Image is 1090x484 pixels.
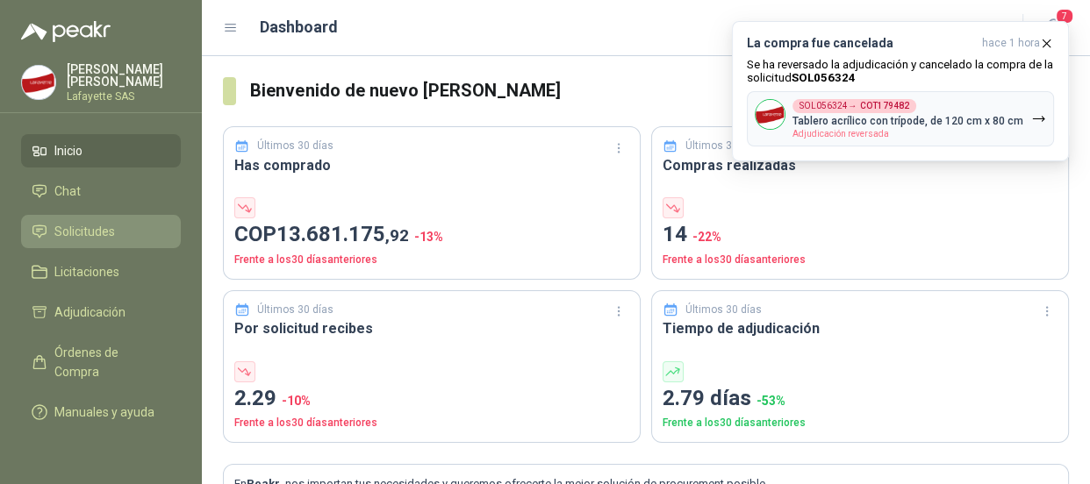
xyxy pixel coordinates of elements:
p: Se ha reversado la adjudicación y cancelado la compra de la solicitud [747,58,1054,84]
span: Órdenes de Compra [54,343,164,381]
div: SOL056324 → [792,99,916,113]
a: Chat [21,174,181,208]
p: Frente a los 30 días anteriores [234,252,629,268]
h3: Bienvenido de nuevo [PERSON_NAME] [250,77,1069,104]
p: Frente a los 30 días anteriores [663,415,1058,431]
span: Manuales y ayuda [54,402,154,422]
b: COT179482 [860,102,909,110]
h3: La compra fue cancelada [747,36,975,51]
h3: Tiempo de adjudicación [663,317,1058,339]
a: Manuales y ayuda [21,395,181,429]
h3: Compras realizadas [663,154,1058,176]
span: hace 1 hora [982,36,1040,51]
p: 2.79 días [663,382,1058,416]
a: Adjudicación [21,295,181,329]
p: [PERSON_NAME] [PERSON_NAME] [67,63,181,88]
span: Solicitudes [54,222,115,241]
p: COP [234,218,629,252]
span: -53 % [757,394,785,408]
span: ,92 [385,225,409,246]
p: 14 [663,218,1058,252]
b: SOL056324 [792,71,856,84]
a: Órdenes de Compra [21,336,181,388]
img: Company Logo [756,100,785,129]
p: Frente a los 30 días anteriores [234,415,629,431]
p: Lafayette SAS [67,91,181,102]
img: Logo peakr [21,21,111,42]
p: Últimos 30 días [685,138,762,154]
a: Licitaciones [21,255,181,288]
h3: Has comprado [234,154,629,176]
p: Últimos 30 días [257,302,333,318]
button: 7 [1037,12,1069,44]
span: -13 % [414,230,443,244]
button: La compra fue canceladahace 1 hora Se ha reversado la adjudicación y cancelado la compra de la so... [732,21,1069,161]
h1: Dashboard [260,15,338,39]
p: Frente a los 30 días anteriores [663,252,1058,268]
p: 2.29 [234,382,629,416]
span: Adjudicación reversada [792,129,889,139]
h3: Por solicitud recibes [234,317,629,339]
span: -22 % [692,230,721,244]
span: 13.681.175 [276,222,409,246]
img: Company Logo [22,66,55,99]
span: Inicio [54,141,82,160]
p: Últimos 30 días [685,302,762,318]
button: Company LogoSOL056324→COT179482Tablero acrílico con trípode, de 120 cm x 80 cmAdjudicación reversada [747,91,1054,146]
span: Adjudicación [54,302,125,322]
p: Últimos 30 días [257,138,333,154]
span: Licitaciones [54,262,119,281]
span: Chat [54,181,81,201]
a: Inicio [21,134,181,167]
p: Tablero acrílico con trípode, de 120 cm x 80 cm [792,115,1023,127]
span: 7 [1055,8,1074,25]
a: Solicitudes [21,215,181,248]
span: -10 % [282,394,311,408]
